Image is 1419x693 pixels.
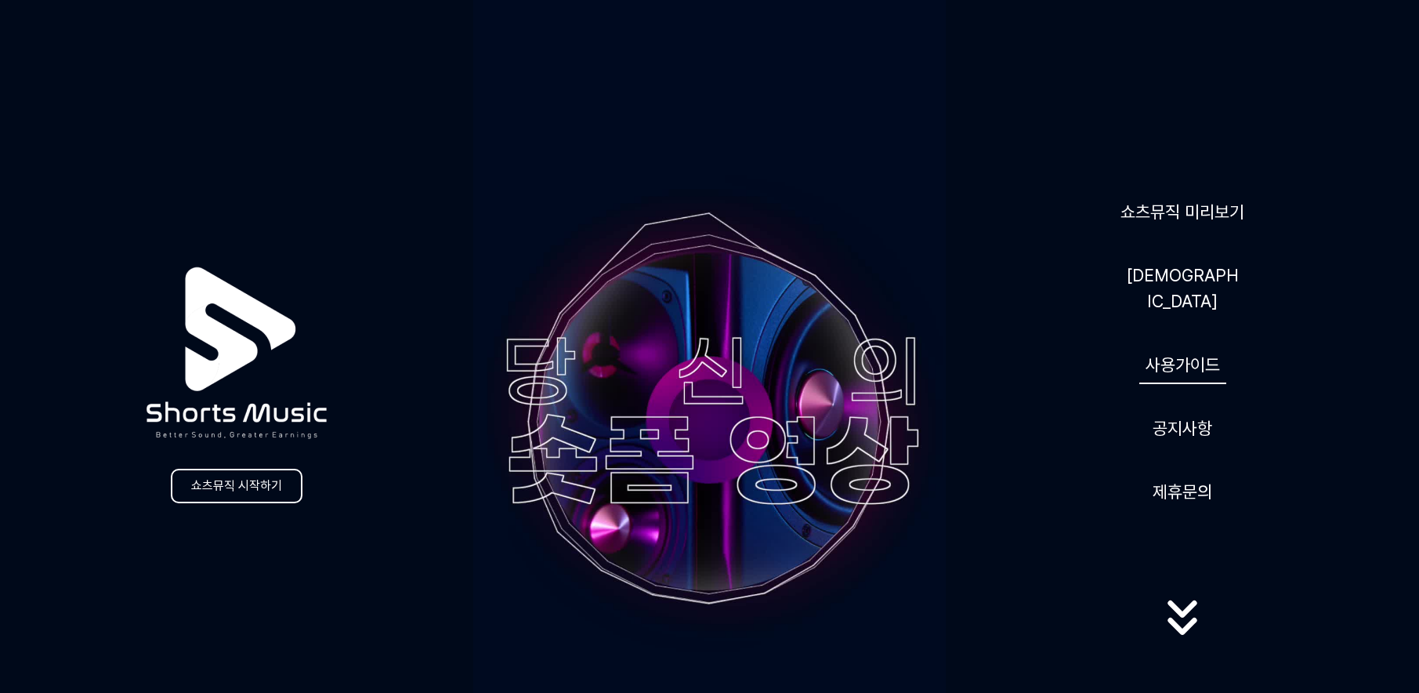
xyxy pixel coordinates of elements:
a: 사용가이드 [1139,346,1226,384]
a: 공지사항 [1146,409,1218,448]
img: logo [108,225,365,481]
button: 제휴문의 [1146,473,1218,511]
a: [DEMOGRAPHIC_DATA] [1120,256,1245,321]
a: 쇼츠뮤직 미리보기 [1114,193,1251,231]
a: 쇼츠뮤직 시작하기 [171,469,302,503]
